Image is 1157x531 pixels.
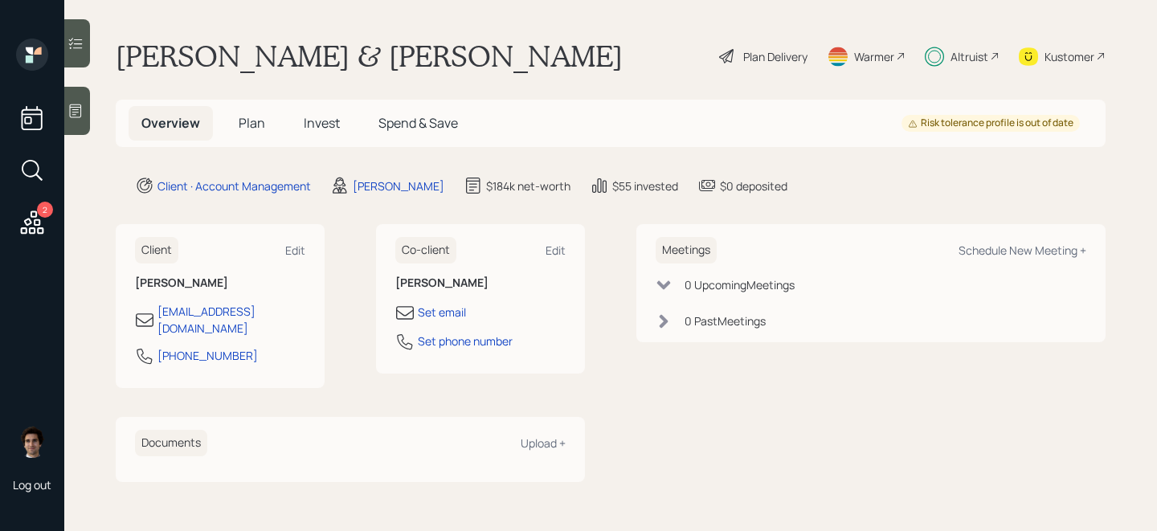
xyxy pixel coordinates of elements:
[304,114,340,132] span: Invest
[908,116,1073,130] div: Risk tolerance profile is out of date
[486,178,570,194] div: $184k net-worth
[378,114,458,132] span: Spend & Save
[37,202,53,218] div: 2
[521,435,566,451] div: Upload +
[546,243,566,258] div: Edit
[13,477,51,492] div: Log out
[743,48,807,65] div: Plan Delivery
[135,237,178,263] h6: Client
[656,237,717,263] h6: Meetings
[116,39,623,74] h1: [PERSON_NAME] & [PERSON_NAME]
[395,276,566,290] h6: [PERSON_NAME]
[685,312,766,329] div: 0 Past Meeting s
[959,243,1086,258] div: Schedule New Meeting +
[135,276,305,290] h6: [PERSON_NAME]
[16,426,48,458] img: harrison-schaefer-headshot-2.png
[395,237,456,263] h6: Co-client
[141,114,200,132] span: Overview
[685,276,795,293] div: 0 Upcoming Meeting s
[720,178,787,194] div: $0 deposited
[135,430,207,456] h6: Documents
[285,243,305,258] div: Edit
[418,333,513,349] div: Set phone number
[612,178,678,194] div: $55 invested
[157,303,305,337] div: [EMAIL_ADDRESS][DOMAIN_NAME]
[418,304,466,321] div: Set email
[157,178,311,194] div: Client · Account Management
[353,178,444,194] div: [PERSON_NAME]
[157,347,258,364] div: [PHONE_NUMBER]
[854,48,894,65] div: Warmer
[239,114,265,132] span: Plan
[1045,48,1094,65] div: Kustomer
[951,48,988,65] div: Altruist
